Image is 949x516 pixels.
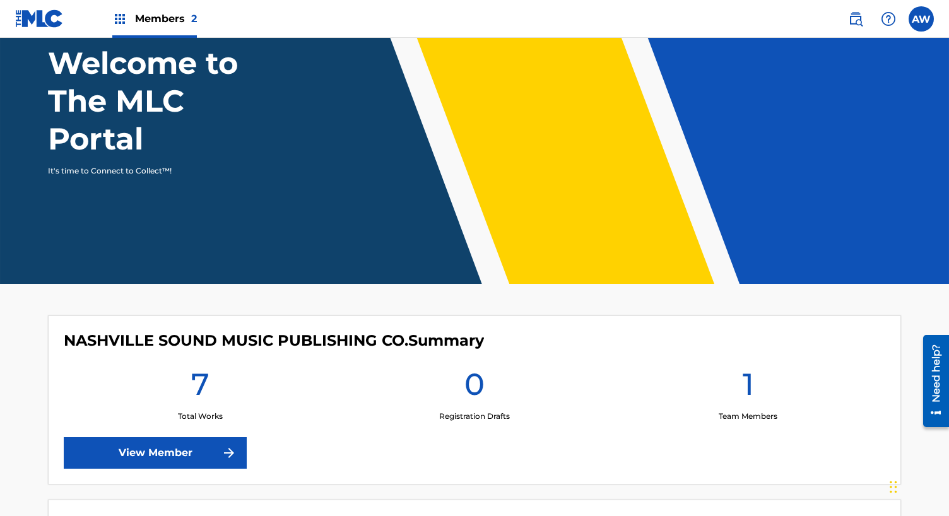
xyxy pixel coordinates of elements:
[48,165,267,177] p: It's time to Connect to Collect™!
[743,365,754,411] h1: 1
[848,11,863,26] img: search
[886,455,949,516] iframe: Chat Widget
[191,365,209,411] h1: 7
[135,11,197,26] span: Members
[881,11,896,26] img: help
[914,329,949,433] iframe: Resource Center
[191,13,197,25] span: 2
[112,11,127,26] img: Top Rightsholders
[719,411,777,422] p: Team Members
[48,44,284,158] h1: Welcome to The MLC Portal
[439,411,510,422] p: Registration Drafts
[178,411,223,422] p: Total Works
[876,6,901,32] div: Help
[64,331,484,350] h4: NASHVILLE SOUND MUSIC PUBLISHING CO.
[890,468,897,506] div: Drag
[221,445,237,460] img: f7272a7cc735f4ea7f67.svg
[64,437,247,469] a: View Member
[843,6,868,32] a: Public Search
[15,9,64,28] img: MLC Logo
[464,365,485,411] h1: 0
[909,6,934,32] div: User Menu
